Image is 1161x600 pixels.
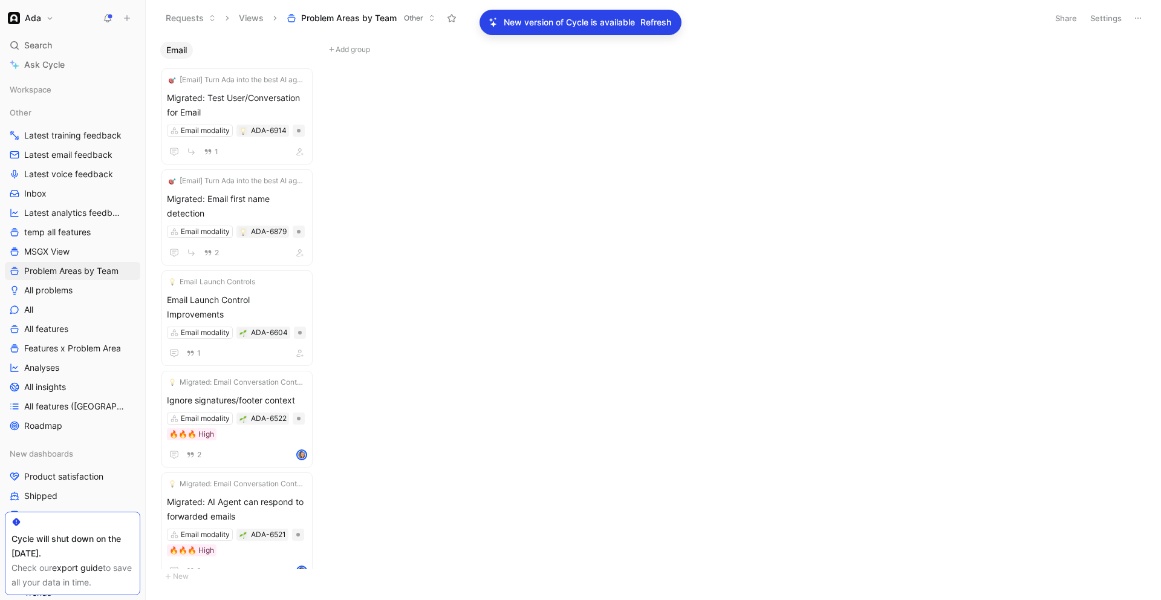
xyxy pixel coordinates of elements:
[5,339,140,357] a: Features x Problem Area
[5,223,140,241] a: temp all features
[5,281,140,299] a: All problems
[325,42,488,57] button: Add group
[251,327,288,339] div: ADA-6604
[24,323,68,335] span: All features
[180,376,305,388] span: Migrated: Email Conversation Context
[167,293,307,322] span: Email Launch Control Improvements
[251,226,287,238] div: ADA-6879
[24,38,52,53] span: Search
[160,42,193,59] button: Email
[167,393,307,408] span: Ignore signatures/footer context
[1050,10,1082,27] button: Share
[239,229,247,236] img: 💡
[167,74,307,86] button: 🎯[Email] Turn Ada into the best AI agent for email support
[5,262,140,280] a: Problem Areas by Team
[5,445,140,463] div: New dashboards
[24,57,65,72] span: Ask Cycle
[5,204,140,222] a: Latest analytics feedback
[197,567,201,575] span: 1
[5,10,57,27] button: AdaAda
[180,175,305,187] span: [Email] Turn Ada into the best AI agent for email support
[239,530,247,539] div: 🌱
[8,12,20,24] img: Ada
[155,36,325,590] div: EmailNew
[239,328,247,337] div: 🌱
[11,561,134,590] div: Check our to save all your data in time.
[167,478,307,490] button: 💡Migrated: Email Conversation Context
[24,471,103,483] span: Product satisfaction
[215,148,218,155] span: 1
[161,270,313,366] a: 💡Email Launch ControlsEmail Launch Control ImprovementsEmail modality1
[201,246,221,259] button: 2
[298,567,306,575] img: avatar
[5,146,140,164] a: Latest email feedback
[167,495,307,524] span: Migrated: AI Agent can respond to forwarded emails
[24,420,62,432] span: Roadmap
[640,15,671,30] span: Refresh
[167,376,307,388] button: 💡Migrated: Email Conversation Context
[180,478,305,490] span: Migrated: Email Conversation Context
[11,532,134,561] div: Cycle will shut down on the [DATE].
[161,371,313,468] a: 💡Migrated: Email Conversation ContextIgnore signatures/footer contextEmail modality🔥🔥🔥 High2avatar
[24,246,70,258] span: MSGX View
[5,36,140,54] div: Search
[169,76,176,83] img: 🎯
[167,276,257,288] button: 💡Email Launch Controls
[24,509,74,521] span: VoC External
[24,207,124,219] span: Latest analytics feedback
[184,564,203,578] button: 1
[169,428,214,440] div: 🔥🔥🔥 High
[24,226,91,238] span: temp all features
[161,68,313,165] a: 🎯[Email] Turn Ada into the best AI agent for email supportMigrated: Test User/Conversation for Em...
[5,165,140,183] a: Latest voice feedback
[239,227,247,236] button: 💡
[5,103,140,122] div: Other
[166,44,187,56] span: Email
[5,301,140,319] a: All
[180,74,305,86] span: [Email] Turn Ada into the best AI agent for email support
[251,125,287,137] div: ADA-6914
[24,400,126,412] span: All features ([GEOGRAPHIC_DATA])
[24,490,57,502] span: Shipped
[24,342,121,354] span: Features x Problem Area
[181,226,230,238] div: Email modality
[5,243,140,261] a: MSGX View
[5,359,140,377] a: Analyses
[24,187,47,200] span: Inbox
[239,330,247,337] img: 🌱
[5,56,140,74] a: Ask Cycle
[5,397,140,416] a: All features ([GEOGRAPHIC_DATA])
[281,9,441,27] button: Problem Areas by TeamOther
[184,448,204,461] button: 2
[5,80,140,99] div: Workspace
[169,379,176,386] img: 💡
[5,103,140,435] div: OtherLatest training feedbackLatest email feedbackLatest voice feedbackInboxLatest analytics feed...
[197,350,201,357] span: 1
[169,278,176,285] img: 💡
[52,562,103,573] a: export guide
[239,414,247,423] div: 🌱
[404,12,423,24] span: Other
[169,177,176,184] img: 🎯
[161,472,313,584] a: 💡Migrated: Email Conversation ContextMigrated: AI Agent can respond to forwarded emailsEmail moda...
[239,126,247,135] button: 💡
[24,284,73,296] span: All problems
[10,106,31,119] span: Other
[301,12,397,24] span: Problem Areas by Team
[160,9,221,27] button: Requests
[24,362,59,374] span: Analyses
[239,532,247,539] img: 🌱
[25,13,41,24] h1: Ada
[5,506,140,524] a: VoC External
[5,417,140,435] a: Roadmap
[169,544,214,556] div: 🔥🔥🔥 High
[24,149,112,161] span: Latest email feedback
[10,83,51,96] span: Workspace
[24,129,122,142] span: Latest training feedback
[5,378,140,396] a: All insights
[181,529,230,541] div: Email modality
[251,412,287,425] div: ADA-6522
[1085,10,1127,27] button: Settings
